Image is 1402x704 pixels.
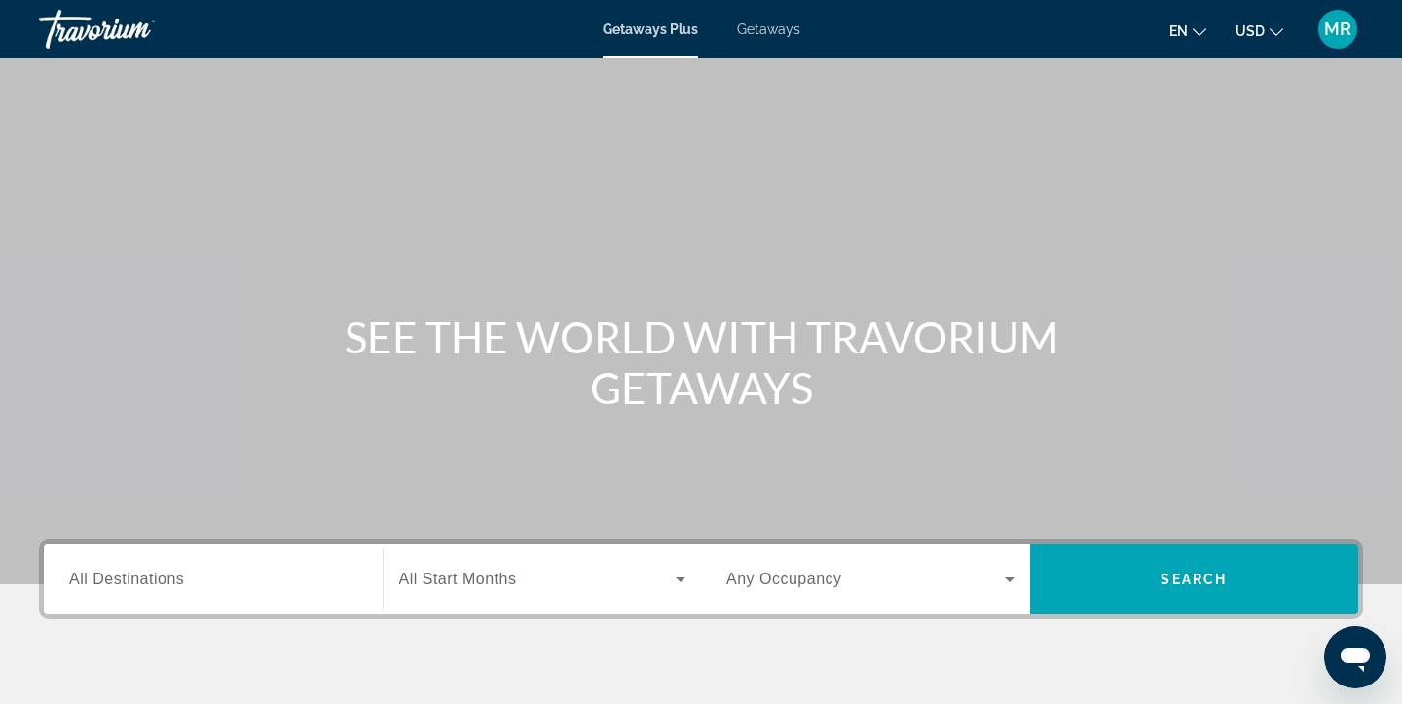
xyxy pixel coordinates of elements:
div: Search widget [44,544,1358,614]
span: en [1169,23,1188,39]
span: Any Occupancy [726,571,842,587]
input: Select destination [69,569,357,592]
span: MR [1324,19,1351,39]
button: User Menu [1312,9,1363,50]
iframe: Button to launch messaging window [1324,626,1386,688]
span: USD [1236,23,1265,39]
button: Search [1030,544,1359,614]
a: Travorium [39,4,234,55]
a: Getaways [737,21,800,37]
a: Getaways Plus [603,21,698,37]
span: All Start Months [399,571,517,587]
span: Search [1161,572,1227,587]
button: Change currency [1236,17,1283,45]
button: Change language [1169,17,1206,45]
h1: SEE THE WORLD WITH TRAVORIUM GETAWAYS [336,312,1066,413]
span: All Destinations [69,571,184,587]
